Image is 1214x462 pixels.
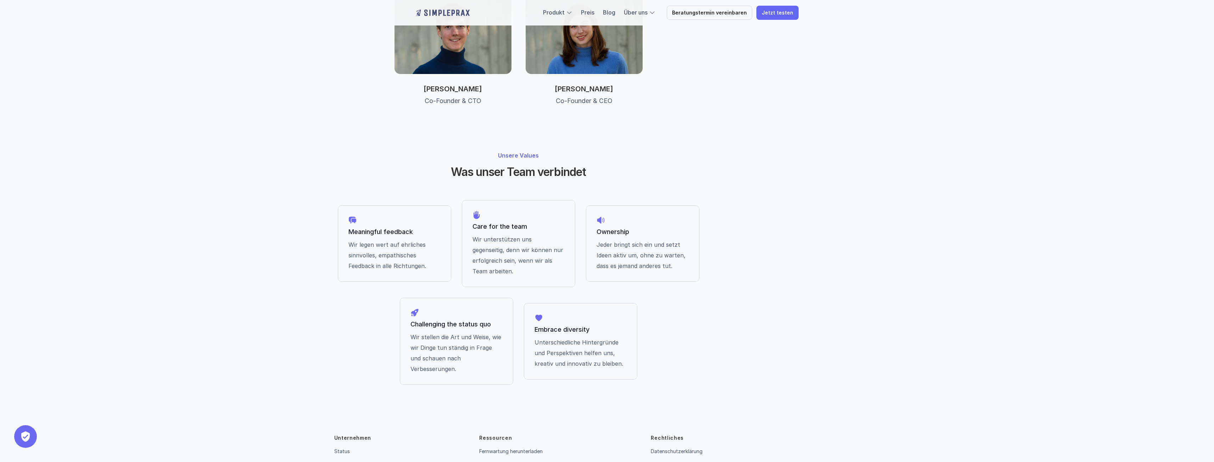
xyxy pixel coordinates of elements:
[667,6,752,20] a: Beratungstermin vereinbaren
[535,326,627,333] p: Embrace diversity
[410,332,503,374] p: Wir stellen die Art und Weise, wie wir Dinge tun ständig in Frage und schauen nach Verbesserungen.
[597,239,689,271] p: Jeder bringt sich ein und setzt Ideen aktiv um, ohne zu warten, dass es jemand anderes tut.
[410,320,503,328] p: Challenging the status quo
[479,434,512,441] p: Ressourcen
[603,9,615,16] a: Blog
[348,228,441,236] p: Meaningful feedback
[430,165,607,179] h2: Was unser Team verbindet
[348,239,441,271] p: Wir legen wert auf ehrliches sinnvolles, empathisches Feedback in alle Richtungen.
[651,434,684,441] p: Rechtliches
[395,85,511,93] p: [PERSON_NAME]
[756,6,799,20] a: Jetzt testen
[382,151,655,160] p: Unsere Values
[597,228,689,236] p: Ownership
[472,234,565,276] p: Wir unterstützen uns gegenseitig, denn wir können nur erfolgreich sein, wenn wir als Team arbeiten.
[479,448,543,454] a: Fernwartung herunterladen
[535,337,627,369] p: Unterschiedliche Hintergründe und Perspektiven helfen uns, kreativ und innovativ zu bleiben.
[762,10,793,16] p: Jetzt testen
[334,434,371,441] p: Unternehmen
[651,448,703,454] a: Datenschutzerklärung
[624,9,648,16] a: Über uns
[672,10,747,16] p: Beratungstermin vereinbaren
[395,97,511,105] p: Co-Founder & CTO
[581,9,594,16] a: Preis
[543,9,565,16] a: Produkt
[526,97,643,105] p: Co-Founder & CEO
[472,223,565,230] p: Care for the team
[334,448,350,454] a: Status
[526,85,643,93] p: [PERSON_NAME]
